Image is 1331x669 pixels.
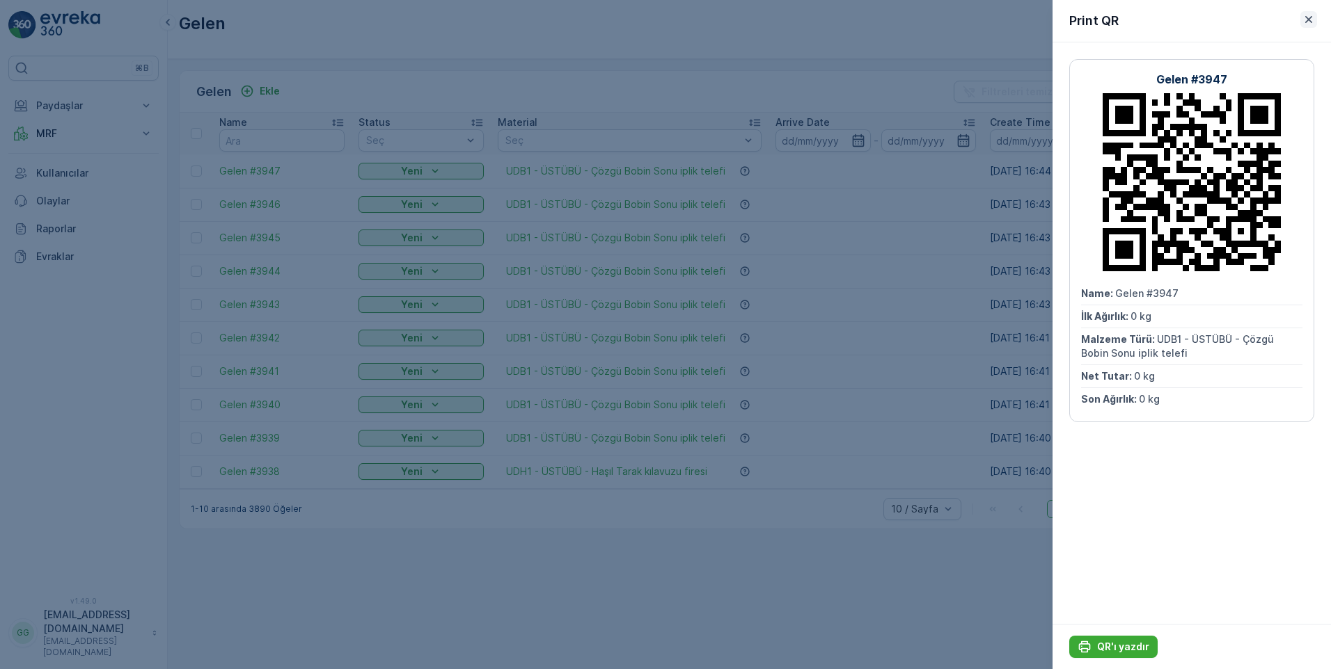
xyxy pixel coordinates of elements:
[70,320,90,332] span: 0 kg
[1156,71,1227,88] p: Gelen #3947
[12,274,88,286] span: Malzeme Türü :
[1115,287,1179,299] span: Gelen #3947
[12,320,70,332] span: Son Ağırlık :
[46,228,109,240] span: Gelen #3947
[1069,636,1158,658] button: QR'ı yazdır
[12,297,65,309] span: Net Tutar :
[61,251,82,263] span: 0 kg
[1081,333,1274,359] span: UDB1 - ÜSTÜBÜ - Çözgü Bobin Sonu iplik telefi
[65,297,86,309] span: 0 kg
[1131,310,1151,322] span: 0 kg
[1081,310,1131,322] span: İlk Ağırlık :
[12,228,46,240] span: Name :
[1069,11,1119,31] p: Print QR
[1097,640,1149,654] p: QR'ı yazdır
[1081,370,1134,382] span: Net Tutar :
[1139,393,1160,405] span: 0 kg
[1081,333,1157,345] span: Malzeme Türü :
[1134,370,1155,382] span: 0 kg
[88,274,314,286] span: UDB1 - ÜSTÜBÜ - Çözgü Bobin Sonu iplik telefi
[12,251,61,263] span: İlk Ağırlık :
[629,12,700,29] p: Gelen #3947
[1081,287,1115,299] span: Name :
[1081,393,1139,405] span: Son Ağırlık :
